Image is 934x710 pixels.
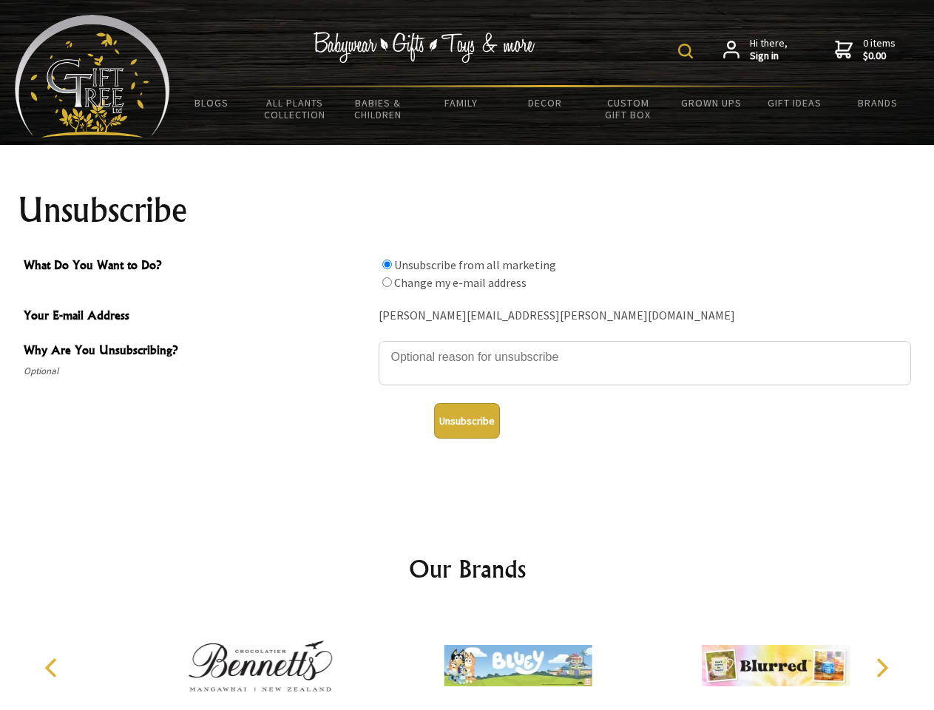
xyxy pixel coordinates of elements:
[723,37,788,63] a: Hi there,Sign in
[669,87,753,118] a: Grown Ups
[336,87,420,130] a: Babies & Children
[314,32,535,63] img: Babywear - Gifts - Toys & more
[586,87,670,130] a: Custom Gift Box
[394,275,527,290] label: Change my e-mail address
[750,50,788,63] strong: Sign in
[382,260,392,269] input: What Do You Want to Do?
[15,15,170,138] img: Babyware - Gifts - Toys and more...
[18,192,917,228] h1: Unsubscribe
[254,87,337,130] a: All Plants Collection
[37,652,70,684] button: Previous
[835,37,896,63] a: 0 items$0.00
[30,551,905,586] h2: Our Brands
[24,306,371,328] span: Your E-mail Address
[379,341,911,385] textarea: Why Are You Unsubscribing?
[382,277,392,287] input: What Do You Want to Do?
[434,403,500,439] button: Unsubscribe
[863,50,896,63] strong: $0.00
[24,256,371,277] span: What Do You Want to Do?
[836,87,920,118] a: Brands
[678,44,693,58] img: product search
[24,341,371,362] span: Why Are You Unsubscribing?
[753,87,836,118] a: Gift Ideas
[750,37,788,63] span: Hi there,
[503,87,586,118] a: Decor
[865,652,898,684] button: Next
[420,87,504,118] a: Family
[394,257,556,272] label: Unsubscribe from all marketing
[379,305,911,328] div: [PERSON_NAME][EMAIL_ADDRESS][PERSON_NAME][DOMAIN_NAME]
[24,362,371,380] span: Optional
[863,36,896,63] span: 0 items
[170,87,254,118] a: BLOGS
